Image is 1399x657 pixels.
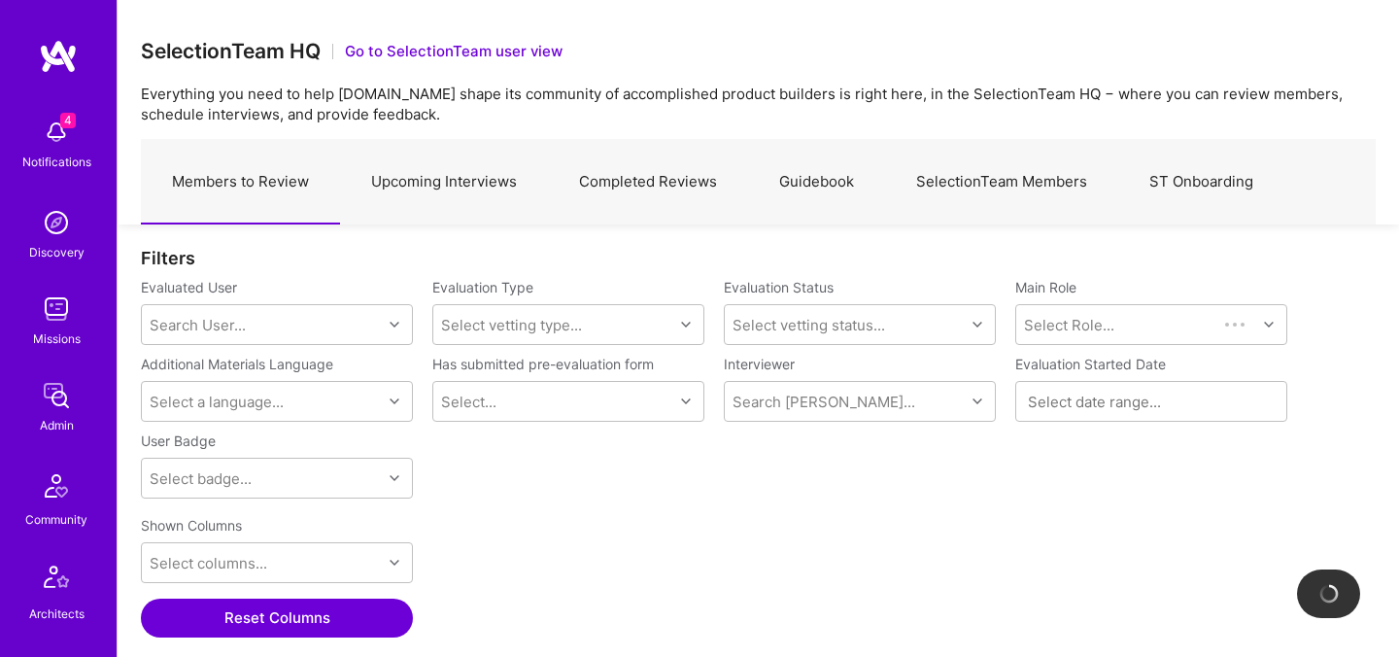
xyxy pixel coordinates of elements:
[141,355,333,373] label: Additional Materials Language
[885,140,1118,225] a: SelectionTeam Members
[33,463,80,509] img: Community
[141,84,1376,124] p: Everything you need to help [DOMAIN_NAME] shape its community of accomplished product builders is...
[141,432,216,450] label: User Badge
[37,203,76,242] img: discovery
[141,140,340,225] a: Members to Review
[37,376,76,415] img: admin teamwork
[25,509,87,530] div: Community
[1028,392,1275,411] input: Select date range...
[150,392,284,412] div: Select a language...
[22,152,91,172] div: Notifications
[1015,355,1287,373] label: Evaluation Started Date
[33,557,80,604] img: Architects
[733,392,915,412] div: Search [PERSON_NAME]...
[141,599,413,638] button: Reset Columns
[972,397,982,406] i: icon Chevron
[1015,278,1287,296] label: Main Role
[141,516,242,535] label: Shown Columns
[441,315,582,335] div: Select vetting type...
[733,315,885,335] div: Select vetting status...
[37,113,76,152] img: bell
[390,320,399,329] i: icon Chevron
[150,315,246,335] div: Search User...
[141,278,413,296] label: Evaluated User
[724,355,996,373] label: Interviewer
[29,242,85,262] div: Discovery
[150,553,267,573] div: Select columns...
[390,473,399,483] i: icon Chevron
[33,328,81,349] div: Missions
[1118,140,1284,225] a: ST Onboarding
[37,290,76,328] img: teamwork
[1315,581,1341,606] img: loading
[441,392,496,412] div: Select...
[390,558,399,568] i: icon Chevron
[748,140,885,225] a: Guidebook
[40,415,74,435] div: Admin
[29,604,85,624] div: Architects
[1264,320,1274,329] i: icon Chevron
[972,320,982,329] i: icon Chevron
[60,113,76,128] span: 4
[681,397,691,406] i: icon Chevron
[141,248,1376,268] div: Filters
[432,355,654,373] label: Has submitted pre-evaluation form
[141,39,321,63] h3: SelectionTeam HQ
[432,278,533,296] label: Evaluation Type
[39,39,78,74] img: logo
[548,140,748,225] a: Completed Reviews
[390,397,399,406] i: icon Chevron
[150,468,252,489] div: Select badge...
[1024,315,1114,335] div: Select Role...
[340,140,548,225] a: Upcoming Interviews
[345,41,563,61] button: Go to SelectionTeam user view
[681,320,691,329] i: icon Chevron
[724,278,834,296] label: Evaluation Status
